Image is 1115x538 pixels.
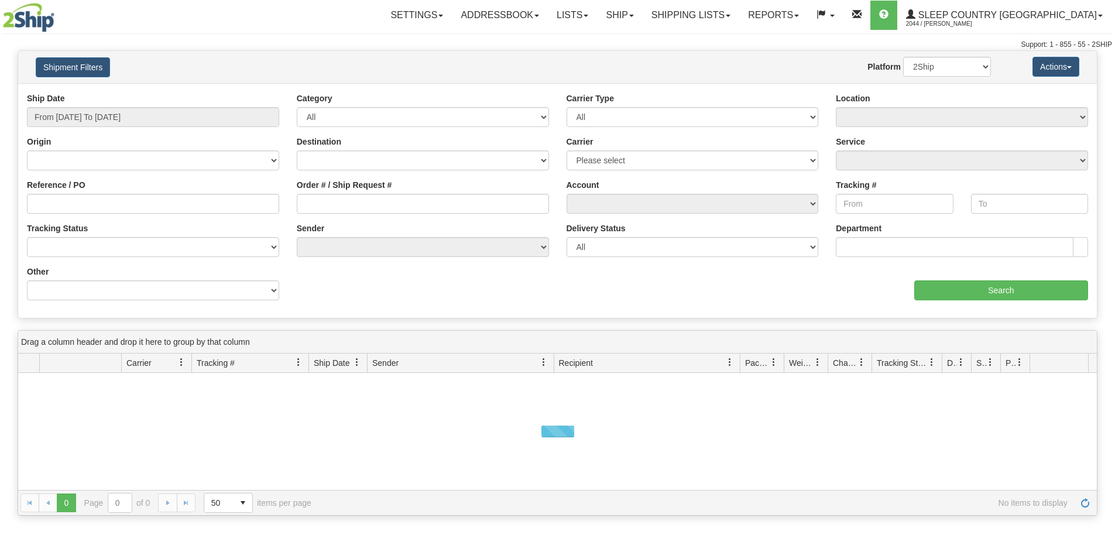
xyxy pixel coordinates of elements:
label: Destination [297,136,341,148]
label: Sender [297,222,324,234]
label: Origin [27,136,51,148]
span: Shipment Issues [976,357,986,369]
span: Delivery Status [947,357,957,369]
a: Packages filter column settings [764,352,784,372]
a: Tracking # filter column settings [289,352,308,372]
span: select [234,494,252,512]
span: Sender [372,357,399,369]
span: Sleep Country [GEOGRAPHIC_DATA] [915,10,1097,20]
span: Ship Date [314,357,349,369]
span: 50 [211,497,227,509]
button: Actions [1032,57,1079,77]
label: Category [297,92,332,104]
a: Refresh [1076,494,1095,512]
input: Search [914,280,1088,300]
span: Page of 0 [84,493,150,513]
a: Charge filter column settings [852,352,872,372]
label: Tracking # [836,179,876,191]
div: Support: 1 - 855 - 55 - 2SHIP [3,40,1112,50]
a: Ship [597,1,642,30]
label: Account [567,179,599,191]
span: Tracking Status [877,357,928,369]
label: Other [27,266,49,277]
span: Packages [745,357,770,369]
a: Weight filter column settings [808,352,828,372]
a: Shipping lists [643,1,739,30]
input: From [836,194,953,214]
label: Department [836,222,881,234]
label: Delivery Status [567,222,626,234]
a: Tracking Status filter column settings [922,352,942,372]
a: Reports [739,1,808,30]
img: logo2044.jpg [3,3,54,32]
a: Settings [382,1,452,30]
input: To [971,194,1088,214]
a: Addressbook [452,1,548,30]
span: No items to display [328,498,1068,508]
span: Page 0 [57,494,76,512]
label: Ship Date [27,92,65,104]
span: items per page [204,493,311,513]
button: Shipment Filters [36,57,110,77]
a: Carrier filter column settings [171,352,191,372]
label: Carrier [567,136,593,148]
a: Sender filter column settings [534,352,554,372]
span: Weight [789,357,814,369]
label: Order # / Ship Request # [297,179,392,191]
label: Tracking Status [27,222,88,234]
a: Shipment Issues filter column settings [980,352,1000,372]
a: Ship Date filter column settings [347,352,367,372]
label: Service [836,136,865,148]
label: Reference / PO [27,179,85,191]
label: Platform [867,61,901,73]
span: Carrier [126,357,152,369]
span: Page sizes drop down [204,493,253,513]
label: Location [836,92,870,104]
span: Tracking # [197,357,235,369]
a: Delivery Status filter column settings [951,352,971,372]
div: grid grouping header [18,331,1097,354]
span: Pickup Status [1006,357,1015,369]
span: Recipient [559,357,593,369]
a: Lists [548,1,597,30]
span: Charge [833,357,857,369]
a: Sleep Country [GEOGRAPHIC_DATA] 2044 / [PERSON_NAME] [897,1,1111,30]
a: Pickup Status filter column settings [1010,352,1030,372]
span: 2044 / [PERSON_NAME] [906,18,994,30]
label: Carrier Type [567,92,614,104]
a: Recipient filter column settings [720,352,740,372]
